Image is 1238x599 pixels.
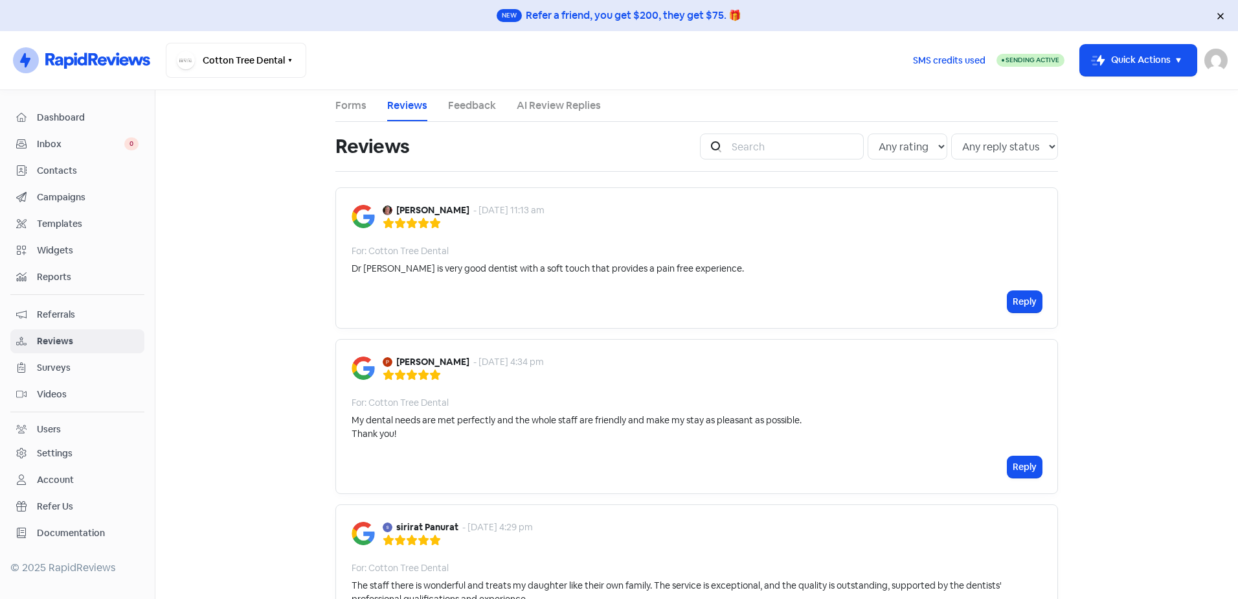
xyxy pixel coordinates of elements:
img: Image [352,357,375,380]
a: SMS credits used [902,53,996,66]
a: Users [10,417,144,441]
img: Avatar [383,523,392,532]
a: Feedback [448,98,496,113]
span: New [497,9,522,22]
span: Surveys [37,361,139,375]
span: Refer Us [37,500,139,513]
a: Account [10,468,144,492]
span: Reports [37,270,139,284]
a: Surveys [10,356,144,380]
div: Dr [PERSON_NAME] is very good dentist with a soft touch that provides a pain free experience. [352,262,744,276]
span: Documentation [37,526,139,540]
a: Sending Active [996,53,1064,68]
img: User [1204,49,1228,72]
span: Campaigns [37,191,139,204]
div: For: Cotton Tree Dental [352,396,449,410]
span: Contacts [37,164,139,178]
div: Refer a friend, you get $200, they get $75. 🎁 [526,8,741,23]
h1: Reviews [335,126,409,167]
div: Account [37,473,74,487]
span: Videos [37,388,139,401]
a: Videos [10,382,144,406]
span: Dashboard [37,111,139,124]
img: Avatar [383,206,392,215]
a: Reviews [10,329,144,353]
button: Reply [1007,291,1042,312]
span: Templates [37,217,139,231]
div: Settings [37,447,73,460]
b: [PERSON_NAME] [396,355,469,369]
img: Avatar [383,357,392,367]
input: Search [724,134,864,159]
button: Cotton Tree Dental [166,43,306,78]
div: © 2025 RapidReviews [10,560,144,576]
span: Reviews [37,335,139,348]
span: Sending Active [1006,56,1059,64]
div: - [DATE] 4:34 pm [473,355,544,369]
span: Inbox [37,137,124,151]
a: Refer Us [10,495,144,519]
a: Settings [10,441,144,465]
a: Dashboard [10,106,144,130]
div: For: Cotton Tree Dental [352,244,449,258]
div: - [DATE] 11:13 am [473,204,545,217]
b: sirirat Panurat [396,521,458,534]
img: Image [352,205,375,228]
button: Quick Actions [1080,45,1197,76]
span: Widgets [37,244,139,257]
a: AI Review Replies [517,98,601,113]
b: [PERSON_NAME] [396,204,469,217]
div: - [DATE] 4:29 pm [462,521,533,534]
img: Image [352,522,375,545]
span: SMS credits used [913,54,985,67]
a: Templates [10,212,144,236]
a: Documentation [10,521,144,545]
span: 0 [124,137,139,150]
a: Reviews [387,98,427,113]
span: Referrals [37,308,139,322]
div: My dental needs are met perfectly and the whole staff are friendly and make my stay as pleasant a... [352,414,802,441]
div: For: Cotton Tree Dental [352,561,449,575]
a: Contacts [10,159,144,183]
a: Reports [10,265,144,289]
a: Referrals [10,303,144,327]
button: Reply [1007,456,1042,478]
a: Campaigns [10,185,144,209]
a: Forms [335,98,366,113]
a: Inbox 0 [10,132,144,156]
div: Users [37,423,61,436]
a: Widgets [10,239,144,263]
